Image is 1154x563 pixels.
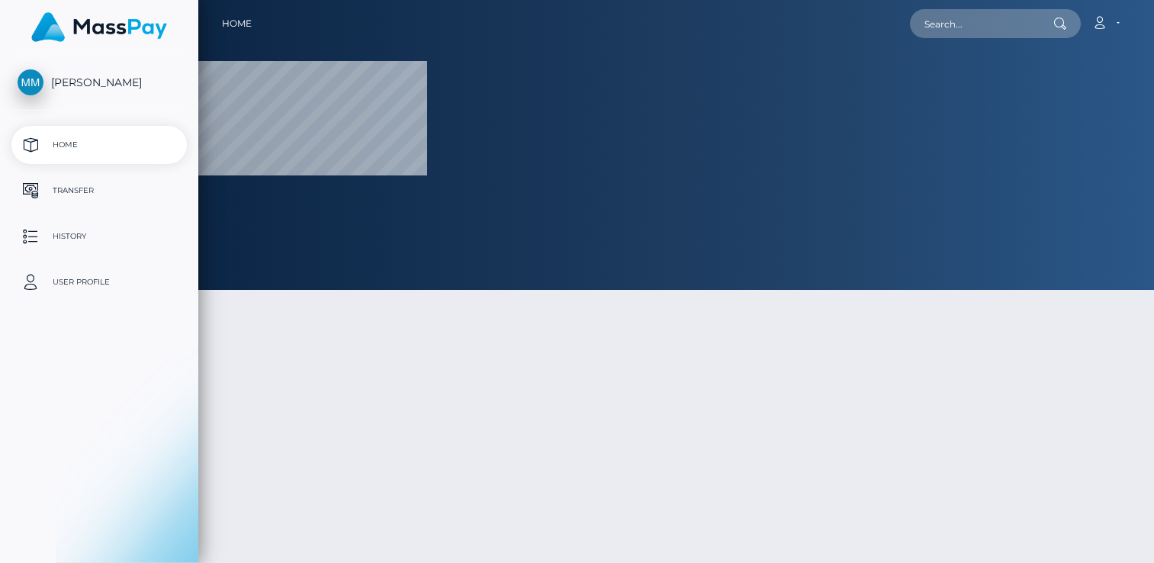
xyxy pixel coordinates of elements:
p: User Profile [18,271,181,294]
a: Home [222,8,252,40]
p: Home [18,134,181,156]
a: Transfer [11,172,187,210]
input: Search... [910,9,1053,38]
a: Home [11,126,187,164]
img: MassPay [31,12,167,42]
a: History [11,217,187,256]
p: History [18,225,181,248]
span: [PERSON_NAME] [11,76,187,89]
p: Transfer [18,179,181,202]
a: User Profile [11,263,187,301]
